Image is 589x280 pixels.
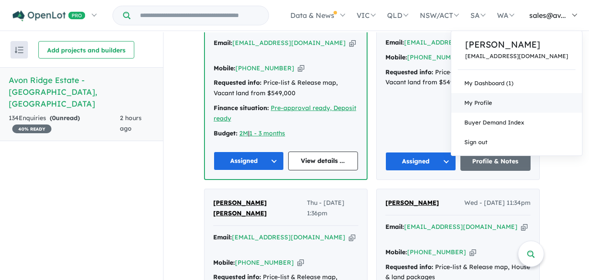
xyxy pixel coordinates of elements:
button: Assigned [385,152,456,171]
span: [PERSON_NAME] [PERSON_NAME] [213,199,267,217]
strong: Email: [385,223,404,231]
a: [PHONE_NUMBER] [235,64,294,72]
a: [EMAIL_ADDRESS][DOMAIN_NAME] [465,53,568,59]
a: 1 - 3 months [249,129,285,137]
strong: Requested info: [385,263,433,271]
button: Copy [298,64,304,73]
a: [PHONE_NUMBER] [407,53,466,61]
a: Profile & Notes [460,152,531,171]
span: 0 [52,114,56,122]
span: 40 % READY [12,124,51,133]
strong: Requested info: [214,79,262,86]
a: [EMAIL_ADDRESS][DOMAIN_NAME] [232,233,345,241]
button: Copy [349,233,355,242]
div: 134 Enquir ies [9,113,120,134]
strong: Email: [214,39,232,47]
button: Assigned [214,152,284,170]
button: Copy [349,38,356,48]
a: View details ... [288,152,358,170]
strong: Email: [385,38,404,46]
a: [EMAIL_ADDRESS] [404,38,463,46]
a: Sign out [451,132,582,152]
a: Pre-approval ready, Deposit ready [214,104,356,122]
img: sort.svg [15,47,24,53]
input: Try estate name, suburb, builder or developer [132,6,267,25]
h5: Avon Ridge Estate - [GEOGRAPHIC_DATA] , [GEOGRAPHIC_DATA] [9,74,154,110]
img: Openlot PRO Logo White [13,10,85,21]
span: Thu - [DATE] 1:36pm [307,198,358,219]
span: sales@av... [529,11,566,20]
a: [PERSON_NAME] [465,38,568,51]
a: [PERSON_NAME] [385,198,439,208]
strong: Finance situation: [214,104,269,112]
strong: Mobile: [213,259,235,266]
span: Wed - [DATE] 11:34pm [464,198,531,208]
a: My Profile [451,93,582,113]
a: [PHONE_NUMBER] [235,259,294,266]
strong: Budget: [214,129,238,137]
div: | [214,128,358,139]
a: My Dashboard (1) [451,73,582,93]
strong: Mobile: [214,64,235,72]
a: 2M [239,129,248,137]
a: [EMAIL_ADDRESS][DOMAIN_NAME] [404,223,518,231]
button: Add projects and builders [38,41,134,59]
button: Copy [297,258,304,267]
a: [PHONE_NUMBER] [407,248,466,256]
span: My Profile [464,99,492,106]
strong: Mobile: [385,53,407,61]
a: Buyer Demand Index [451,113,582,132]
div: Price-list & Release map, Vacant land from $549,000 [385,67,531,88]
strong: Email: [213,233,232,241]
button: Copy [521,222,528,232]
span: 2 hours ago [120,114,142,132]
div: Price-list & Release map, Vacant land from $549,000 [214,78,358,99]
span: [PERSON_NAME] [385,199,439,207]
a: [EMAIL_ADDRESS][DOMAIN_NAME] [232,39,346,47]
button: Copy [470,248,476,257]
strong: Requested info: [385,68,433,76]
strong: Mobile: [385,248,407,256]
strong: ( unread) [50,114,80,122]
a: [PERSON_NAME] [PERSON_NAME] [213,198,307,219]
